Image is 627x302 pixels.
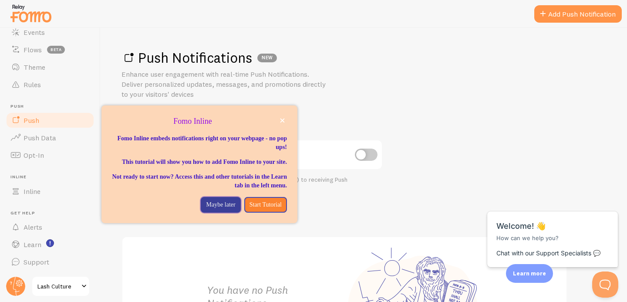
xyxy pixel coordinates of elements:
p: Fomo Inline [112,116,287,127]
iframe: Help Scout Beacon - Open [592,271,618,298]
span: Inline [10,174,95,180]
span: Push Data [24,133,56,142]
a: Flows beta [5,41,95,58]
p: This tutorial will show you how to add Fomo Inline to your site. [112,158,287,166]
a: Push [5,112,95,129]
a: Learn [5,236,95,253]
span: Events [24,28,45,37]
span: Alerts [24,223,42,231]
p: Not ready to start now? Access this and other tutorials in the Learn tab in the left menu. [112,173,287,190]
h2: Your Push Notifications [121,212,567,226]
span: beta [47,46,65,54]
span: Inline [24,187,40,196]
p: Enhance user engagement with real-time Push Notifications. Deliver personalized updates, messages... [121,69,330,99]
span: Lash Culture [37,281,79,292]
button: Start Tutorial [244,197,287,213]
a: Opt-In [5,146,95,164]
span: Learn [24,240,41,249]
button: Maybe later [201,197,240,213]
span: Opt-In [24,151,44,159]
span: Support [24,258,49,266]
div: Fomo Inline [101,105,297,223]
iframe: Help Scout Beacon - Messages and Notifications [483,190,623,271]
div: NEW [257,54,277,62]
a: Support [5,253,95,271]
a: Lash Culture [31,276,90,297]
a: Push Data [5,129,95,146]
a: Events [5,24,95,41]
a: Alerts [5,218,95,236]
h1: Push Notifications [121,49,606,67]
a: Theme [5,58,95,76]
div: Learn more [506,264,553,283]
button: close, [278,116,287,125]
span: Flows [24,45,42,54]
span: Push [24,116,39,125]
span: Get Help [10,210,95,216]
img: fomo-relay-logo-orange.svg [9,2,53,24]
span: Push [10,104,95,109]
p: Learn more [513,269,546,278]
svg: <p>Watch New Feature Tutorials!</p> [46,239,54,247]
a: Inline [5,183,95,200]
p: Start Tutorial [249,200,282,209]
span: Theme [24,63,45,71]
p: Fomo Inline embeds notifications right on your webpage - no pop ups! [112,134,287,152]
a: Rules [5,76,95,93]
span: Rules [24,80,41,89]
p: Maybe later [206,200,235,209]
